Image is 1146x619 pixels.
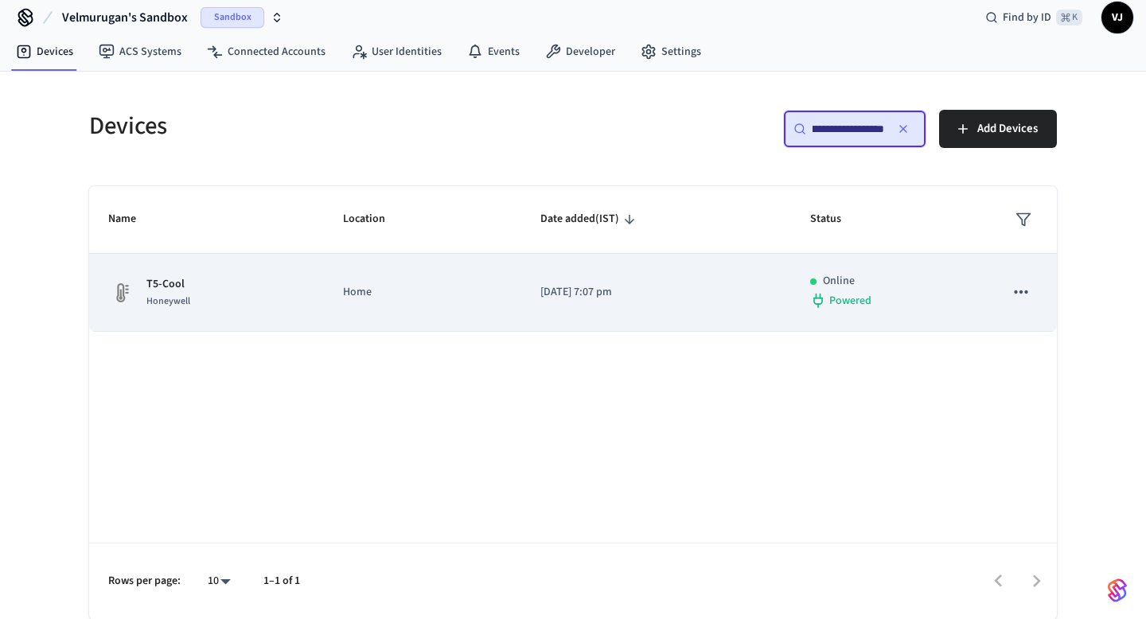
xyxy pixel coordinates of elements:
span: Date added(IST) [540,207,640,232]
span: VJ [1103,3,1132,32]
p: T5-Cool [146,276,190,293]
img: thermostat_fallback [108,280,134,306]
button: VJ [1101,2,1133,33]
p: Online [823,273,855,290]
button: Add Devices [939,110,1057,148]
span: Status [810,207,862,232]
img: SeamLogoGradient.69752ec5.svg [1108,578,1127,603]
p: 1–1 of 1 [263,573,300,590]
table: sticky table [89,186,1057,332]
h5: Devices [89,110,563,142]
p: Home [343,284,502,301]
a: User Identities [338,37,454,66]
span: Add Devices [977,119,1038,139]
div: 10 [200,570,238,593]
a: ACS Systems [86,37,194,66]
a: Connected Accounts [194,37,338,66]
a: Developer [532,37,628,66]
a: Devices [3,37,86,66]
span: Velmurugan's Sandbox [62,8,188,27]
span: Sandbox [201,7,264,28]
a: Settings [628,37,714,66]
p: Rows per page: [108,573,181,590]
span: Honeywell [146,294,190,308]
span: Name [108,207,157,232]
a: Events [454,37,532,66]
span: Find by ID [1003,10,1051,25]
span: Location [343,207,406,232]
span: ⌘ K [1056,10,1082,25]
p: [DATE] 7:07 pm [540,284,771,301]
span: Powered [829,293,871,309]
div: Find by ID⌘ K [973,3,1095,32]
